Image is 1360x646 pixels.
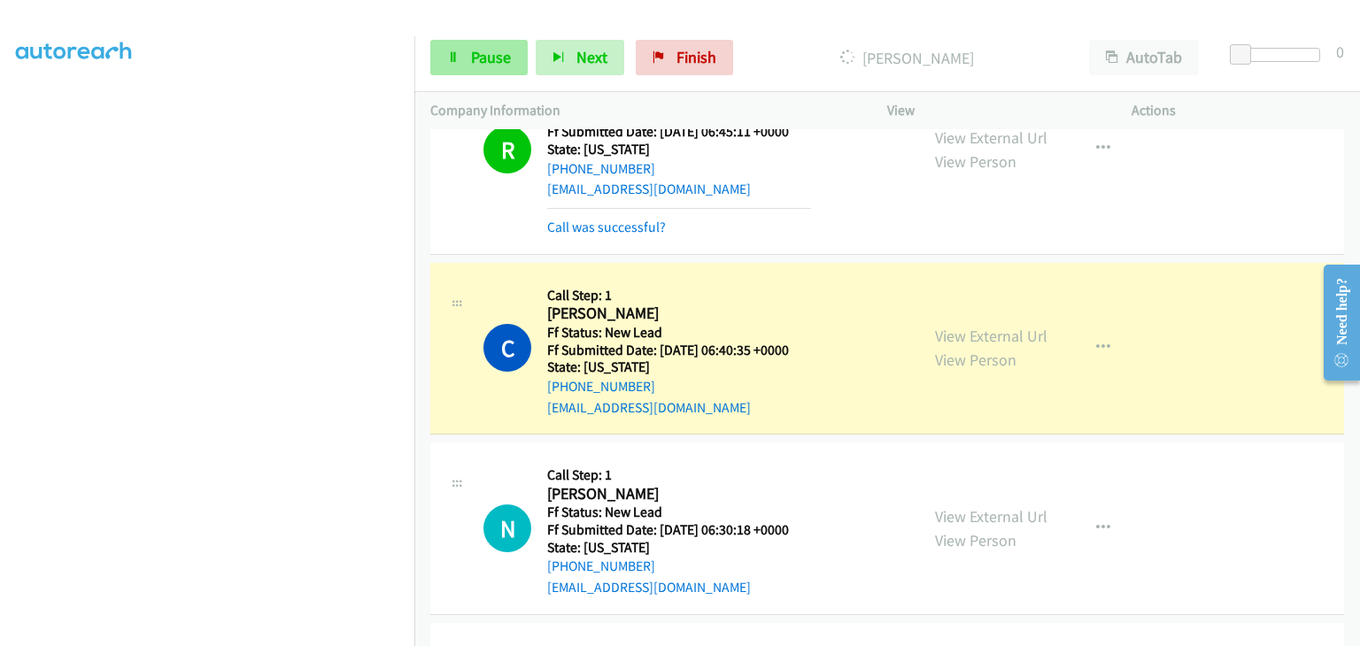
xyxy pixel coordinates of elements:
h5: Ff Submitted Date: [DATE] 06:45:11 +0000 [547,123,811,141]
h1: R [483,126,531,173]
h5: Ff Submitted Date: [DATE] 06:30:18 +0000 [547,521,811,539]
button: AutoTab [1089,40,1199,75]
p: Actions [1132,100,1344,121]
a: Call was successful? [547,219,666,235]
a: [PHONE_NUMBER] [547,558,655,574]
div: 0 [1336,40,1344,64]
span: Pause [471,47,511,67]
h5: State: [US_STATE] [547,141,811,158]
h2: [PERSON_NAME] [547,304,811,324]
a: [EMAIL_ADDRESS][DOMAIN_NAME] [547,181,751,197]
h2: [PERSON_NAME] [547,484,811,504]
a: View Person [935,530,1016,550]
h5: Ff Status: New Lead [547,324,811,342]
span: Finish [676,47,716,67]
h5: Call Step: 1 [547,466,811,484]
h1: C [483,324,531,372]
h1: N [483,504,531,552]
a: View External Url [935,506,1047,527]
a: [PHONE_NUMBER] [547,378,655,395]
a: View Person [935,350,1016,370]
p: View [887,100,1100,121]
a: [EMAIL_ADDRESS][DOMAIN_NAME] [547,579,751,596]
a: View External Url [935,326,1047,346]
button: Next [536,40,624,75]
h5: Ff Status: New Lead [547,504,811,521]
iframe: Resource Center [1310,252,1360,393]
a: [PHONE_NUMBER] [547,160,655,177]
span: Next [576,47,607,67]
a: Pause [430,40,528,75]
a: [EMAIL_ADDRESS][DOMAIN_NAME] [547,399,751,416]
p: [PERSON_NAME] [757,46,1057,70]
div: Delay between calls (in seconds) [1239,48,1320,62]
a: View Person [935,151,1016,172]
p: Company Information [430,100,855,121]
h5: State: [US_STATE] [547,358,811,376]
a: View External Url [935,127,1047,148]
h5: State: [US_STATE] [547,539,811,557]
a: Finish [636,40,733,75]
h5: Ff Submitted Date: [DATE] 06:40:35 +0000 [547,342,811,359]
h5: Call Step: 1 [547,287,811,304]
